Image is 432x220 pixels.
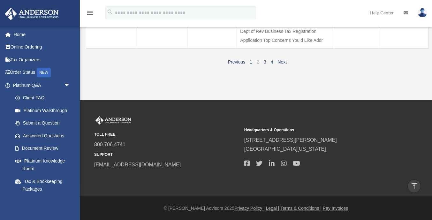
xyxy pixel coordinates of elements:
[271,59,273,64] a: 4
[9,175,77,195] a: Tax & Bookkeeping Packages
[4,41,80,54] a: Online Ordering
[264,59,266,64] a: 3
[107,9,114,16] i: search
[250,59,252,64] a: 1
[94,151,240,158] small: SUPPORT
[244,127,390,133] small: Headquarters & Operations
[266,206,279,211] a: Legal |
[277,59,287,64] a: Next
[407,179,421,193] a: vertical_align_top
[244,137,337,143] a: [STREET_ADDRESS][PERSON_NAME]
[228,59,245,64] a: Previous
[244,146,326,152] a: [GEOGRAPHIC_DATA][US_STATE]
[323,206,348,211] a: Pay Invoices
[9,104,77,117] a: Platinum Walkthrough
[94,162,181,167] a: [EMAIL_ADDRESS][DOMAIN_NAME]
[80,204,432,212] div: © [PERSON_NAME] Advisors 2025
[9,155,77,175] a: Platinum Knowledge Room
[4,79,77,92] a: Platinum Q&Aarrow_drop_down
[86,9,94,17] i: menu
[37,68,51,77] div: NEW
[280,206,322,211] a: Terms & Conditions |
[94,142,125,147] a: 800.706.4741
[9,142,77,155] a: Document Review
[234,206,265,211] a: Privacy Policy |
[64,79,77,92] span: arrow_drop_down
[9,92,77,104] a: Client FAQ
[94,116,133,125] img: Anderson Advisors Platinum Portal
[3,8,61,20] img: Anderson Advisors Platinum Portal
[4,28,80,41] a: Home
[4,53,80,66] a: Tax Organizers
[257,59,259,64] a: 2
[4,66,80,79] a: Order StatusNEW
[9,117,77,130] a: Submit a Question
[410,182,418,190] i: vertical_align_top
[9,195,77,216] a: Land Trust & Deed Forum
[9,129,73,142] a: Answered Questions
[418,8,427,17] img: User Pic
[86,11,94,17] a: menu
[94,131,240,138] small: TOLL FREE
